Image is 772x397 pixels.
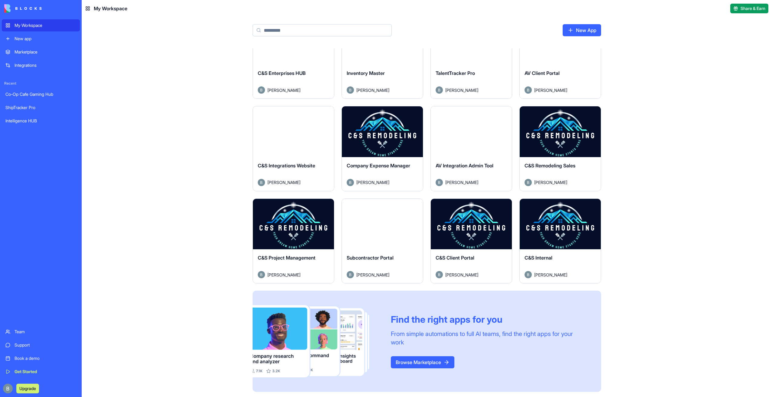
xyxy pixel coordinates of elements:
span: [PERSON_NAME] [267,179,300,186]
a: Integrations [2,59,80,71]
div: Get Started [15,369,76,375]
a: Subcontractor PortalAvatar[PERSON_NAME] [342,198,423,284]
a: Marketplace [2,46,80,58]
img: Avatar [258,179,265,186]
img: logo [4,4,42,13]
a: C&S InternalAvatar[PERSON_NAME] [519,198,601,284]
div: Intelligence HUB [5,118,76,124]
img: Avatar [436,179,443,186]
span: [PERSON_NAME] [445,87,478,93]
a: Co-Op Cafe Gaming Hub [2,88,80,100]
div: From simple automations to full AI teams, find the right apps for your work [391,330,587,347]
a: AV Client PortalAvatar[PERSON_NAME] [519,14,601,99]
img: Avatar [258,271,265,278]
a: Get Started [2,366,80,378]
span: [PERSON_NAME] [267,272,300,278]
div: My Workspace [15,22,76,28]
img: Avatar [436,86,443,94]
img: Avatar [525,271,532,278]
span: [PERSON_NAME] [445,179,478,186]
span: TalentTracker Pro [436,70,475,76]
span: C&S Project Management [258,255,316,261]
a: Intelligence HUB [2,115,80,127]
span: C&S Enterprises HUB [258,70,306,76]
span: My Workspace [94,5,127,12]
span: AV Client Portal [525,70,560,76]
span: [PERSON_NAME] [356,87,389,93]
span: C&S Client Portal [436,255,474,261]
a: C&S Remodeling SalesAvatar[PERSON_NAME] [519,106,601,191]
span: Recent [2,81,80,86]
span: [PERSON_NAME] [534,87,567,93]
img: Avatar [347,271,354,278]
a: My Workspace [2,19,80,31]
div: Co-Op Cafe Gaming Hub [5,91,76,97]
img: Avatar [436,271,443,278]
div: Team [15,329,76,335]
img: Avatar [347,86,354,94]
span: C&S Internal [525,255,552,261]
span: [PERSON_NAME] [356,179,389,186]
span: [PERSON_NAME] [267,87,300,93]
a: C&S Integrations WebsiteAvatar[PERSON_NAME] [253,106,334,191]
a: Book a demo [2,352,80,364]
span: [PERSON_NAME] [445,272,478,278]
div: Support [15,342,76,348]
a: New App [563,24,601,36]
span: Share & Earn [741,5,765,11]
div: Integrations [15,62,76,68]
button: Upgrade [16,384,39,393]
div: New app [15,36,76,42]
img: Avatar [347,179,354,186]
span: Company Expense Manager [347,163,410,169]
img: Frame_181_egmpey.png [253,305,381,377]
a: C&S Project ManagementAvatar[PERSON_NAME] [253,198,334,284]
div: Book a demo [15,355,76,361]
span: [PERSON_NAME] [534,179,567,186]
span: Subcontractor Portal [347,255,394,261]
span: Inventory Master [347,70,385,76]
a: Team [2,326,80,338]
a: Upgrade [16,385,39,391]
div: ShipTracker Pro [5,105,76,111]
a: AV Integration Admin ToolAvatar[PERSON_NAME] [430,106,512,191]
img: Avatar [525,86,532,94]
a: Browse Marketplace [391,356,454,368]
span: C&S Integrations Website [258,163,315,169]
a: TalentTracker ProAvatar[PERSON_NAME] [430,14,512,99]
span: AV Integration Admin Tool [436,163,493,169]
a: C&S Enterprises HUBAvatar[PERSON_NAME] [253,14,334,99]
img: Avatar [258,86,265,94]
div: Marketplace [15,49,76,55]
img: ACg8ocIug40qN1SCXJiinWdltW7QsPxROn8ZAVDlgOtPD8eQfXIZmw=s96-c [3,384,13,393]
span: [PERSON_NAME] [356,272,389,278]
a: New app [2,33,80,45]
a: C&S Client PortalAvatar[PERSON_NAME] [430,198,512,284]
a: Company Expense ManagerAvatar[PERSON_NAME] [342,106,423,191]
span: [PERSON_NAME] [534,272,567,278]
a: ShipTracker Pro [2,102,80,114]
button: Share & Earn [730,4,768,13]
a: Support [2,339,80,351]
span: C&S Remodeling Sales [525,163,575,169]
div: Find the right apps for you [391,314,587,325]
img: Avatar [525,179,532,186]
a: Inventory MasterAvatar[PERSON_NAME] [342,14,423,99]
